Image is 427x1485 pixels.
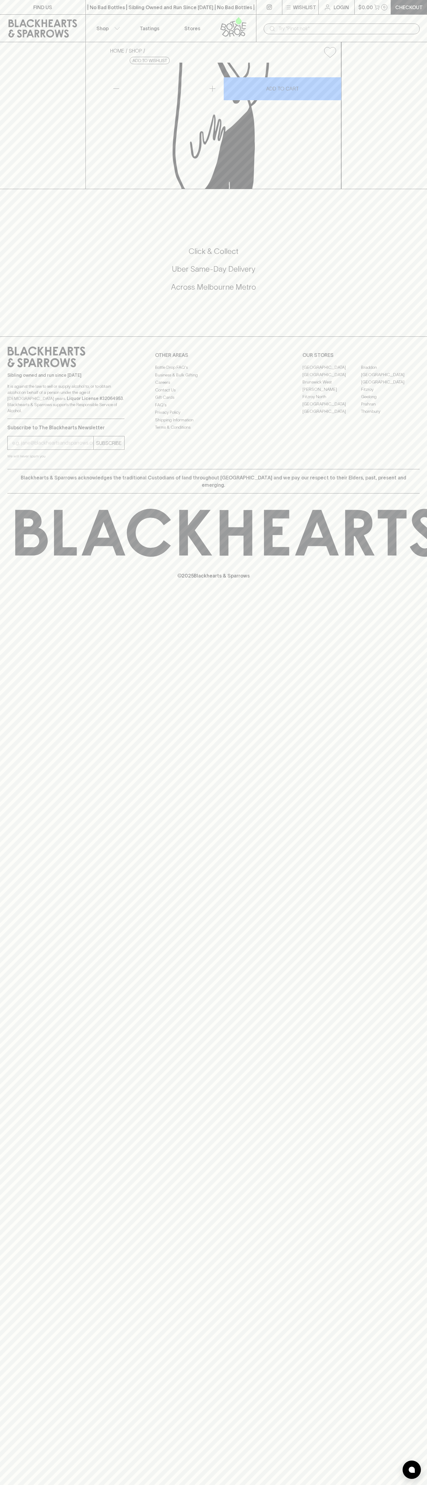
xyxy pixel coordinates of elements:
[184,25,200,32] p: Stores
[7,222,420,324] div: Call to action block
[155,386,272,394] a: Contact Us
[155,416,272,424] a: Shipping Information
[409,1467,415,1473] img: bubble-icon
[129,48,142,53] a: SHOP
[94,436,124,449] button: SUBSCRIBE
[96,25,109,32] p: Shop
[302,364,361,371] a: [GEOGRAPHIC_DATA]
[266,85,299,92] p: ADD TO CART
[86,15,128,42] button: Shop
[7,264,420,274] h5: Uber Same-Day Delivery
[302,400,361,408] a: [GEOGRAPHIC_DATA]
[224,77,342,100] button: ADD TO CART
[155,364,272,371] a: Bottle Drop FAQ's
[361,400,420,408] a: Prahran
[155,371,272,379] a: Business & Bulk Gifting
[361,408,420,415] a: Thornbury
[110,48,124,53] a: HOME
[302,351,420,359] p: OUR STORES
[155,394,272,401] a: Gift Cards
[302,393,361,400] a: Fitzroy North
[361,386,420,393] a: Fitzroy
[278,24,415,34] input: Try "Pinot noir"
[302,386,361,393] a: [PERSON_NAME]
[358,4,373,11] p: $0.00
[361,371,420,378] a: [GEOGRAPHIC_DATA]
[361,393,420,400] a: Geelong
[130,57,170,64] button: Add to wishlist
[12,438,93,448] input: e.g. jane@blackheartsandsparrows.com.au
[322,45,338,60] button: Add to wishlist
[7,246,420,256] h5: Click & Collect
[140,25,159,32] p: Tastings
[7,282,420,292] h5: Across Melbourne Metro
[7,424,125,431] p: Subscribe to The Blackhearts Newsletter
[361,378,420,386] a: [GEOGRAPHIC_DATA]
[302,378,361,386] a: Brunswick West
[171,15,214,42] a: Stores
[395,4,423,11] p: Checkout
[293,4,316,11] p: Wishlist
[7,383,125,414] p: It is against the law to sell or supply alcohol to, or to obtain alcohol on behalf of a person un...
[67,396,123,401] strong: Liquor License #32064953
[7,453,125,459] p: We will never spam you
[155,401,272,409] a: FAQ's
[361,364,420,371] a: Braddon
[383,5,385,9] p: 0
[155,409,272,416] a: Privacy Policy
[155,424,272,431] a: Terms & Conditions
[96,439,122,447] p: SUBSCRIBE
[155,379,272,386] a: Careers
[302,371,361,378] a: [GEOGRAPHIC_DATA]
[155,351,272,359] p: OTHER AREAS
[128,15,171,42] a: Tastings
[7,372,125,378] p: Sibling owned and run since [DATE]
[105,63,341,189] img: Hop Nation Fruit Enhanced Hazy IPA 440ml
[33,4,52,11] p: FIND US
[302,408,361,415] a: [GEOGRAPHIC_DATA]
[334,4,349,11] p: Login
[12,474,415,489] p: Blackhearts & Sparrows acknowledges the traditional Custodians of land throughout [GEOGRAPHIC_DAT...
